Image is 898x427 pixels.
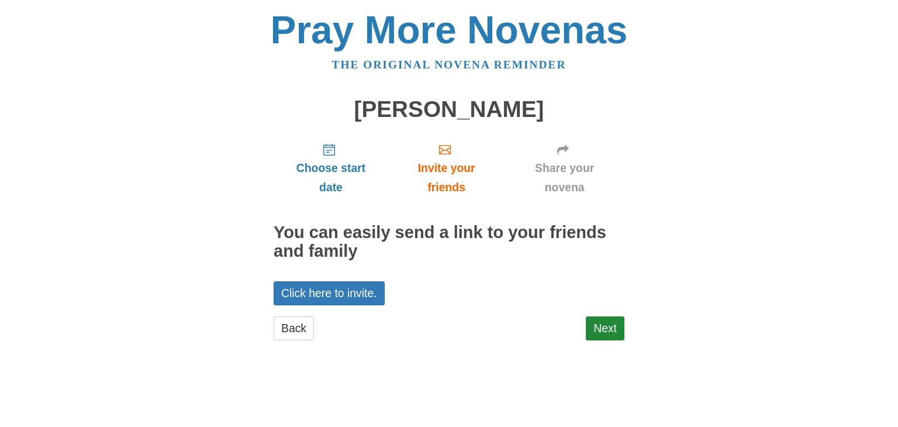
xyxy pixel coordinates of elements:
[274,97,624,122] h1: [PERSON_NAME]
[274,281,385,305] a: Click here to invite.
[274,316,314,340] a: Back
[274,223,624,261] h2: You can easily send a link to your friends and family
[332,58,567,71] a: The original novena reminder
[271,8,628,51] a: Pray More Novenas
[285,159,377,197] span: Choose start date
[516,159,613,197] span: Share your novena
[586,316,624,340] a: Next
[274,133,388,203] a: Choose start date
[505,133,624,203] a: Share your novena
[400,159,493,197] span: Invite your friends
[388,133,505,203] a: Invite your friends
